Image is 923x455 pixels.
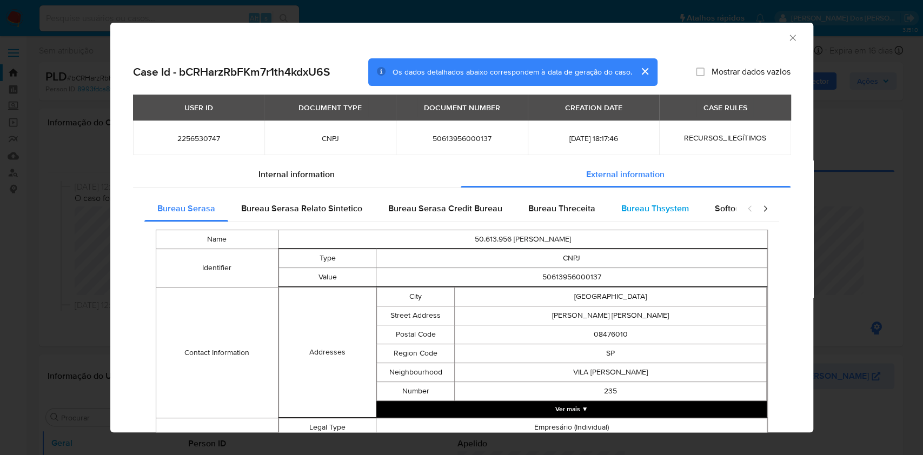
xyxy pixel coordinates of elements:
td: [PERSON_NAME] [PERSON_NAME] [455,306,766,325]
button: Fechar a janela [787,32,797,42]
div: closure-recommendation-modal [110,23,813,432]
td: Number [377,382,455,401]
button: cerrar [632,58,658,84]
td: SP [455,344,766,363]
span: External information [586,168,665,180]
td: Empresário (Individual) [376,418,767,437]
div: Detailed external info [144,196,736,222]
span: Bureau Threceita [528,202,595,215]
td: 08476010 [455,325,766,344]
span: 50613956000137 [409,133,514,143]
span: [DATE] 18:17:46 [541,133,646,143]
span: Softon [715,202,740,215]
td: Identifier [156,249,278,287]
td: Region Code [377,344,455,363]
span: Bureau Serasa [157,202,215,215]
span: RECURSOS_ILEGÍTIMOS [684,132,766,143]
td: 50613956000137 [376,268,767,287]
span: Bureau Thsystem [621,202,689,215]
td: 50.613.956 [PERSON_NAME] [278,230,767,249]
span: Internal information [258,168,335,180]
td: Contact Information [156,287,278,418]
td: Legal Type [278,418,376,437]
button: Expand array [376,401,766,417]
div: DOCUMENT TYPE [292,98,368,117]
td: Name [156,230,278,249]
td: Type [278,249,376,268]
td: CNPJ [376,249,767,268]
div: Detailed info [133,162,791,188]
input: Mostrar dados vazios [696,68,705,76]
td: City [377,287,455,306]
td: [GEOGRAPHIC_DATA] [455,287,766,306]
div: DOCUMENT NUMBER [417,98,507,117]
div: USER ID [178,98,220,117]
td: Value [278,268,376,287]
div: CREATION DATE [559,98,629,117]
span: Mostrar dados vazios [711,66,790,77]
span: Bureau Serasa Credit Bureau [388,202,502,215]
span: CNPJ [277,133,383,143]
td: Postal Code [377,325,455,344]
td: VILA [PERSON_NAME] [455,363,766,382]
span: Bureau Serasa Relato Sintetico [241,202,362,215]
div: CASE RULES [696,98,753,117]
td: Addresses [278,287,376,418]
td: Neighbourhood [377,363,455,382]
td: 235 [455,382,766,401]
span: Os dados detalhados abaixo correspondem à data de geração do caso. [393,66,632,77]
span: 2256530747 [146,133,251,143]
td: Street Address [377,306,455,325]
h2: Case Id - bCRHarzRbFKm7r1th4kdxU6S [133,65,330,79]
